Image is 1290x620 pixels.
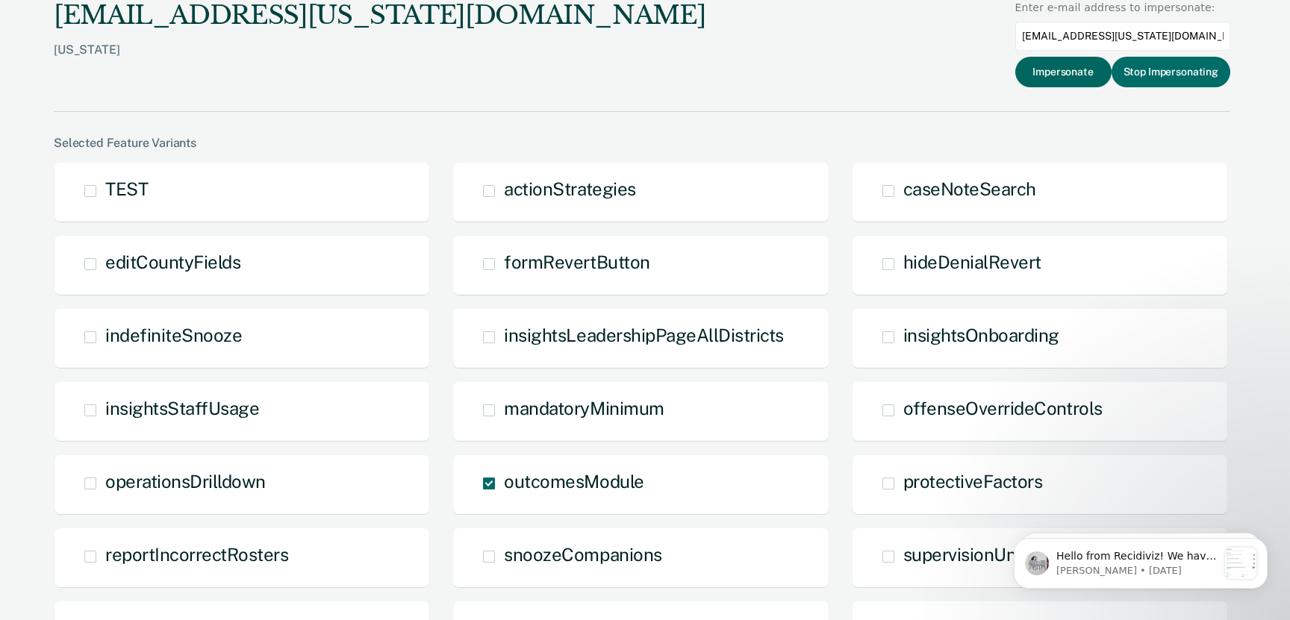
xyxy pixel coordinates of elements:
[54,136,1230,150] div: Selected Feature Variants
[504,398,664,419] span: mandatoryMinimum
[991,508,1290,613] iframe: Intercom notifications message
[504,325,784,345] span: insightsLeadershipPageAllDistricts
[1015,57,1112,87] button: Impersonate
[65,56,226,69] p: Message from Kim, sent 5d ago
[1015,22,1230,51] input: Enter an email to impersonate...
[105,398,259,419] span: insightsStaffUsage
[1112,57,1230,87] button: Stop Impersonating
[105,544,288,565] span: reportIncorrectRosters
[903,544,1150,565] span: supervisionUnrestrictedSearch
[65,42,225,528] span: Hello from Recidiviz! We have some exciting news. Officers will now have their own Overview page ...
[54,43,705,81] div: [US_STATE]
[504,251,649,272] span: formRevertButton
[903,471,1043,492] span: protectiveFactors
[105,178,148,199] span: TEST
[903,178,1036,199] span: caseNoteSearch
[504,544,661,565] span: snoozeCompanions
[903,251,1041,272] span: hideDenialRevert
[504,471,644,492] span: outcomesModule
[105,471,266,492] span: operationsDrilldown
[105,251,240,272] span: editCountyFields
[504,178,635,199] span: actionStrategies
[105,325,242,345] span: indefiniteSnooze
[903,398,1103,419] span: offenseOverrideControls
[903,325,1059,345] span: insightsOnboarding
